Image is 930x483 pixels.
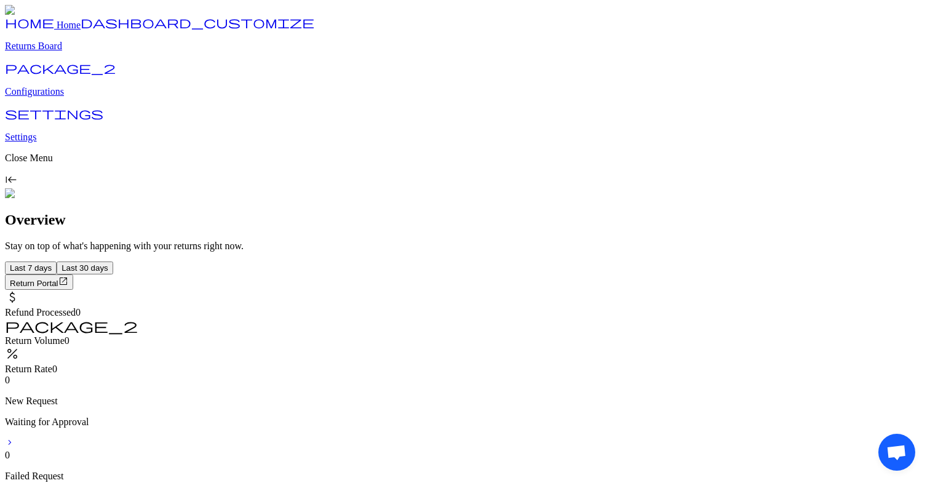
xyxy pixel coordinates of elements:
[5,439,15,449] a: chevron_forward
[52,364,57,374] span: 0
[5,107,103,119] span: settings
[5,16,54,28] span: home
[878,434,915,471] div: Open chat
[5,5,36,16] img: Logo
[5,65,925,97] a: package_2 Configurations
[65,335,70,346] span: 0
[5,450,10,460] span: 0
[5,417,925,428] p: Waiting for Approval
[57,20,81,30] span: Home
[5,188,85,199] img: commonGraphics
[5,174,17,186] span: keyboard_tab_rtl
[81,16,314,28] span: dashboard_customize
[5,335,65,346] span: Return Volume
[5,274,73,290] button: Return Portalopen_in_new
[57,261,113,274] button: Last 30 days
[5,153,925,164] p: Close Menu
[5,346,20,361] span: percent
[5,318,138,333] span: package_2
[5,41,925,52] p: Returns Board
[5,86,925,97] p: Configurations
[5,277,73,288] a: Return Portalopen_in_new
[5,62,116,74] span: package_2
[58,276,68,286] span: open_in_new
[5,437,15,447] span: chevron_forward
[5,290,20,305] span: attach_money
[5,132,925,143] p: Settings
[5,212,925,228] h1: Overview
[5,396,925,407] p: New Request
[5,471,925,482] p: Failed Request
[5,153,925,188] div: Close Menukeyboard_tab_rtl
[5,241,925,252] p: Stay on top of what's happening with your returns right now.
[5,307,76,317] span: Refund Processed
[5,261,57,274] button: Last 7 days
[5,20,81,30] a: home Home
[5,375,10,385] span: 0
[5,364,52,374] span: Return Rate
[76,307,81,317] span: 0
[5,111,925,143] a: settings Settings
[62,263,108,273] span: Last 30 days
[10,263,52,273] span: Last 7 days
